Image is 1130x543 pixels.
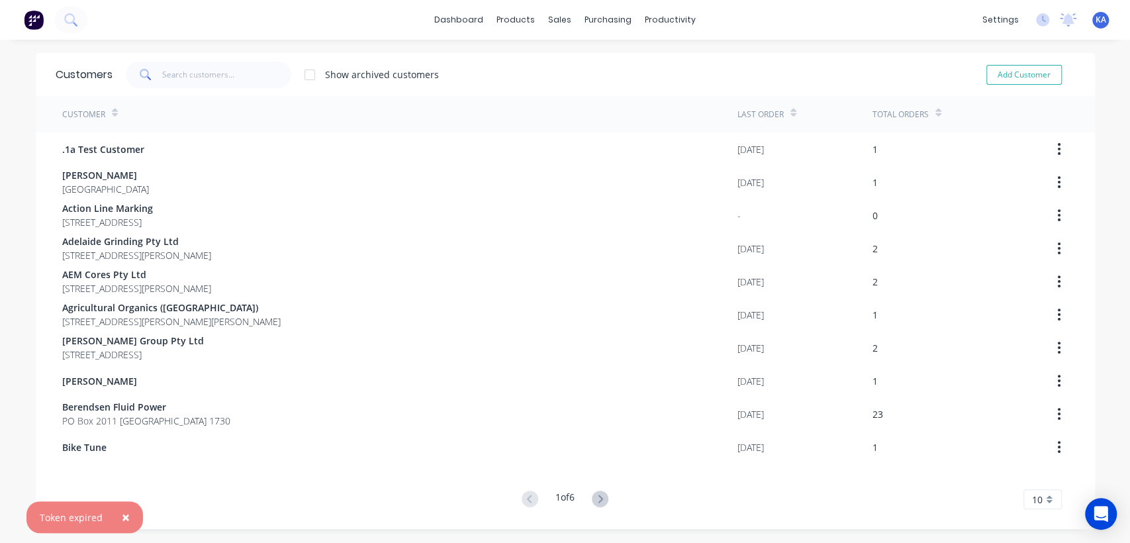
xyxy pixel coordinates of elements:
div: Token expired [40,511,103,524]
div: 2 [872,341,878,355]
div: 1 [872,175,878,189]
div: sales [541,10,578,30]
a: dashboard [428,10,490,30]
div: [DATE] [737,308,764,322]
div: 1 [872,308,878,322]
div: Last Order [737,109,784,121]
div: Show archived customers [325,68,439,81]
span: AEM Cores Pty Ltd [62,268,211,281]
span: Bike Tune [62,440,107,454]
div: 1 [872,142,878,156]
div: 1 [872,374,878,388]
div: products [490,10,541,30]
button: Add Customer [986,65,1062,85]
img: Factory [24,10,44,30]
div: 1 of 6 [555,490,575,509]
span: Adelaide Grinding Pty Ltd [62,234,211,248]
span: Agricultural Organics ([GEOGRAPHIC_DATA]) [62,301,281,315]
div: 0 [872,209,878,222]
div: [DATE] [737,275,764,289]
span: PO Box 2011 [GEOGRAPHIC_DATA] 1730 [62,414,230,428]
span: × [122,508,130,526]
div: [DATE] [737,440,764,454]
button: Close [109,501,143,533]
span: [PERSON_NAME] Group Pty Ltd [62,334,204,348]
div: purchasing [578,10,638,30]
span: 10 [1032,493,1043,507]
span: [STREET_ADDRESS][PERSON_NAME][PERSON_NAME] [62,315,281,328]
span: [PERSON_NAME] [62,374,137,388]
div: [DATE] [737,374,764,388]
div: Customer [62,109,105,121]
span: [GEOGRAPHIC_DATA] [62,182,149,196]
span: Berendsen Fluid Power [62,400,230,414]
div: [DATE] [737,142,764,156]
span: [STREET_ADDRESS][PERSON_NAME] [62,248,211,262]
div: [DATE] [737,407,764,421]
div: settings [976,10,1025,30]
div: Customers [56,67,113,83]
span: .1a Test Customer [62,142,144,156]
span: [STREET_ADDRESS] [62,215,153,229]
div: [DATE] [737,175,764,189]
span: KA [1096,14,1106,26]
div: 2 [872,275,878,289]
span: [STREET_ADDRESS] [62,348,204,362]
span: Action Line Marking [62,201,153,215]
div: Open Intercom Messenger [1085,498,1117,530]
div: [DATE] [737,242,764,256]
div: 1 [872,440,878,454]
div: 23 [872,407,883,421]
div: - [737,209,741,222]
div: [DATE] [737,341,764,355]
input: Search customers... [162,62,291,88]
div: 2 [872,242,878,256]
span: [PERSON_NAME] [62,168,149,182]
div: Total Orders [872,109,929,121]
div: productivity [638,10,702,30]
span: [STREET_ADDRESS][PERSON_NAME] [62,281,211,295]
